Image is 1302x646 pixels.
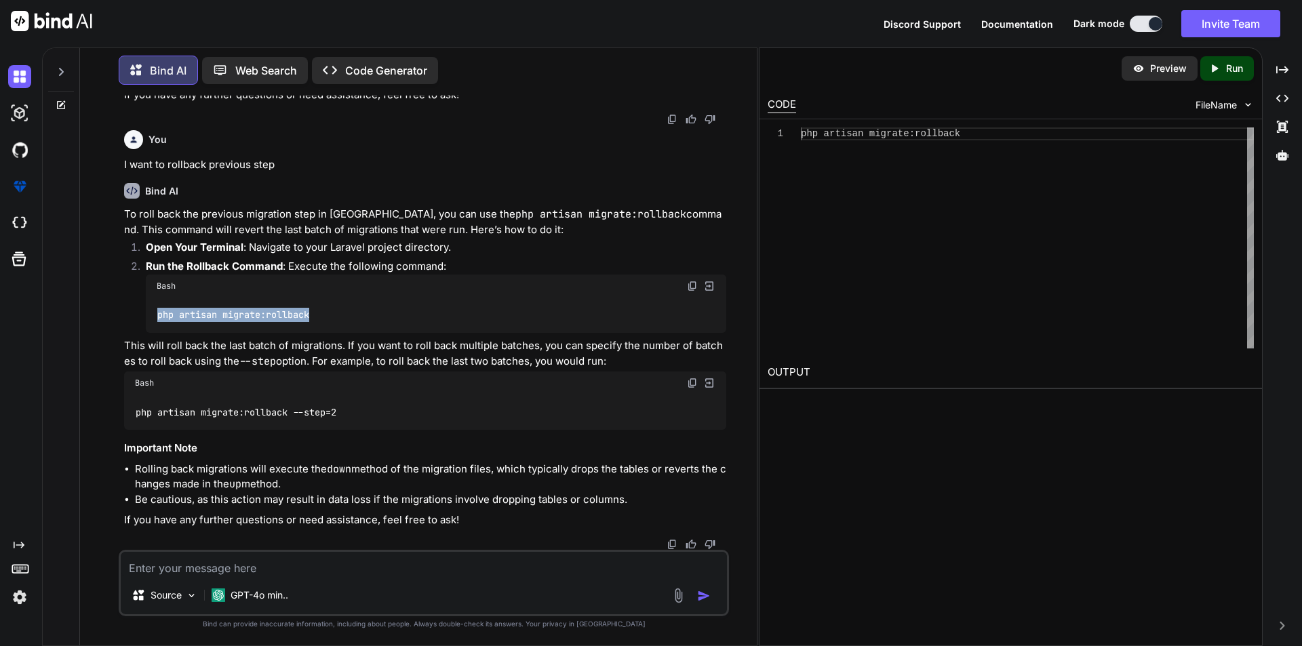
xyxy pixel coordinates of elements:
img: GPT-4o mini [212,588,225,602]
p: To roll back the previous migration step in [GEOGRAPHIC_DATA], you can use the command. This comm... [124,207,726,237]
span: Bash [157,281,176,291]
p: This will roll back the last batch of migrations. If you want to roll back multiple batches, you ... [124,338,726,369]
img: preview [1132,62,1145,75]
img: darkChat [8,65,31,88]
p: Bind AI [150,62,186,79]
span: FileName [1196,98,1237,112]
code: --step [239,355,276,368]
img: Open in Browser [703,377,715,389]
img: darkAi-studio [8,102,31,125]
p: I want to rollback previous step [124,157,726,173]
img: attachment [671,588,686,603]
p: GPT-4o min.. [231,588,288,602]
img: copy [687,378,698,388]
p: : Execute the following command: [146,259,726,275]
code: php artisan migrate:rollback [157,308,311,322]
h2: OUTPUT [759,357,1262,388]
img: Bind AI [11,11,92,31]
h6: You [149,133,167,146]
img: copy [667,114,677,125]
img: dislike [705,539,715,550]
strong: Open Your Terminal [146,241,243,254]
p: Run [1226,62,1243,75]
img: premium [8,175,31,198]
h3: Important Note [124,441,726,456]
code: down [327,462,351,476]
img: copy [687,281,698,291]
img: Pick Models [186,590,197,601]
li: Rolling back migrations will execute the method of the migration files, which typically drops the... [135,462,726,492]
p: Source [151,588,182,602]
p: : Navigate to your Laravel project directory. [146,240,726,256]
p: Bind can provide inaccurate information, including about people. Always double-check its answers.... [119,619,729,629]
img: icon [697,589,711,603]
p: If you have any further questions or need assistance, feel free to ask! [124,512,726,528]
img: cloudideIcon [8,211,31,235]
h6: Bind AI [145,184,178,198]
img: settings [8,586,31,609]
code: php artisan migrate:rollback [515,207,686,221]
span: php artisan migrate:rollback [801,128,960,139]
div: 1 [768,127,783,140]
img: githubDark [8,138,31,161]
span: Dark mode [1073,17,1124,31]
img: Open in Browser [703,280,715,292]
p: Code Generator [345,62,427,79]
img: chevron down [1242,99,1254,110]
button: Documentation [981,17,1053,31]
code: php artisan migrate:rollback --step=2 [135,405,338,420]
img: like [686,539,696,550]
img: copy [667,539,677,550]
span: Discord Support [884,18,961,30]
img: dislike [705,114,715,125]
button: Invite Team [1181,10,1280,37]
div: CODE [768,97,796,113]
img: like [686,114,696,125]
p: If you have any further questions or need assistance, feel free to ask! [124,87,726,103]
li: Be cautious, as this action may result in data loss if the migrations involve dropping tables or ... [135,492,726,508]
button: Discord Support [884,17,961,31]
span: Bash [135,378,154,388]
span: Documentation [981,18,1053,30]
p: Web Search [235,62,297,79]
strong: Run the Rollback Command [146,260,283,272]
p: Preview [1150,62,1187,75]
code: up [229,477,241,491]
